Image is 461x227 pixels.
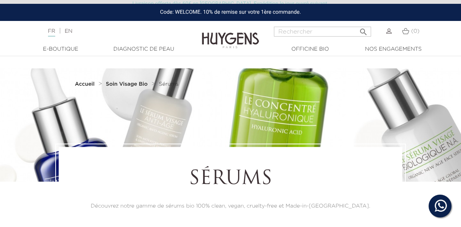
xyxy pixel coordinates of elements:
h1: Sérums [80,168,381,191]
span: Sérums [159,82,179,87]
a: EN [65,29,72,34]
a: Accueil [75,81,96,87]
a: Officine Bio [272,45,348,53]
input: Rechercher [274,27,371,37]
a: Diagnostic de peau [106,45,182,53]
strong: Accueil [75,82,95,87]
button:  [357,24,370,35]
a: Sérums [159,81,179,87]
div: | [44,27,186,36]
a: FR [48,29,55,37]
span: (0) [411,29,419,34]
img: Huygens [202,20,259,50]
p: Découvrez notre gamme de sérums bio 100% clean, vegan, cruelty-free et Made-in-[GEOGRAPHIC_DATA]. [80,202,381,210]
a: Nos engagements [355,45,431,53]
a: Soin Visage Bio [106,81,150,87]
a: E-Boutique [22,45,99,53]
strong: Soin Visage Bio [106,82,148,87]
i:  [359,25,368,34]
